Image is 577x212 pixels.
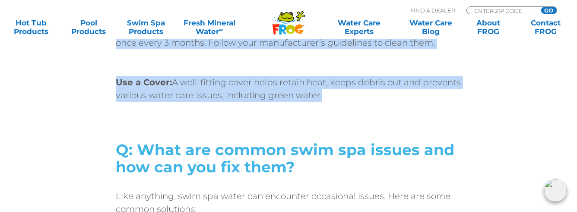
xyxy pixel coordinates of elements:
a: ContactFROG [523,19,568,36]
input: Zip Code Form [473,7,532,14]
span: Q: What are common swim spa issues and how can you fix them? [116,140,454,176]
a: PoolProducts [66,19,111,36]
a: Swim SpaProducts [124,19,169,36]
a: Water CareExperts [323,19,396,36]
p: Find A Dealer [410,6,455,14]
a: Fresh MineralWater∞ [181,19,238,36]
a: Water CareBlog [409,19,453,36]
input: GO [541,7,557,14]
p: A well-fitting cover helps retain heat, keeps debris out and prevents various water care issues, ... [116,76,461,102]
img: openIcon [544,179,567,202]
a: Hot TubProducts [9,19,54,36]
sup: ∞ [219,26,223,33]
b: Use a Cover: [116,77,172,87]
a: AboutFROG [466,19,511,36]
